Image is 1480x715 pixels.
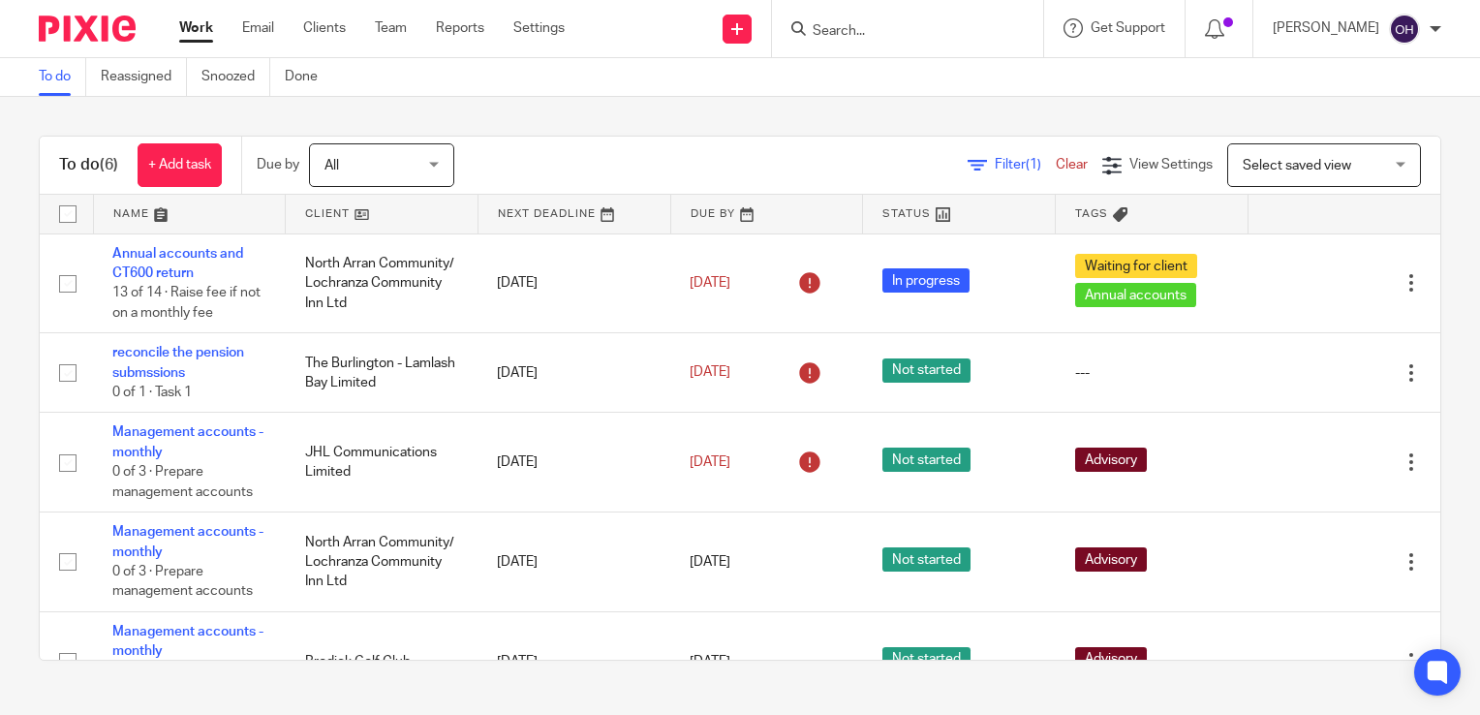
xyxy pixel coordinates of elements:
span: Advisory [1075,647,1147,671]
span: Advisory [1075,448,1147,472]
p: Due by [257,155,299,174]
a: Annual accounts and CT600 return [112,247,243,280]
td: JHL Communications Limited [286,413,478,513]
td: North Arran Community/ Lochranza Community Inn Ltd [286,513,478,612]
a: + Add task [138,143,222,187]
a: Snoozed [201,58,270,96]
a: Clear [1056,158,1088,171]
a: Team [375,18,407,38]
a: Reassigned [101,58,187,96]
td: [DATE] [478,333,670,413]
a: Management accounts - monthly [112,425,263,458]
a: Management accounts - monthly [112,525,263,558]
span: All [324,159,339,172]
a: Clients [303,18,346,38]
td: [DATE] [478,513,670,612]
span: Tags [1075,208,1108,219]
h1: To do [59,155,118,175]
a: Management accounts - monthly [112,625,263,658]
a: Work [179,18,213,38]
a: To do [39,58,86,96]
span: Waiting for client [1075,254,1197,278]
a: Reports [436,18,484,38]
span: [DATE] [690,655,730,668]
img: Pixie [39,16,136,42]
span: Get Support [1091,21,1165,35]
span: Annual accounts [1075,283,1196,307]
span: Not started [882,547,971,572]
td: [DATE] [478,413,670,513]
td: North Arran Community/ Lochranza Community Inn Ltd [286,233,478,333]
span: 13 of 14 · Raise fee if not on a monthly fee [112,286,261,320]
span: Select saved view [1243,159,1351,172]
span: [DATE] [690,276,730,290]
a: Settings [513,18,565,38]
td: The Burlington - Lamlash Bay Limited [286,333,478,413]
span: (6) [100,157,118,172]
a: Email [242,18,274,38]
a: Done [285,58,332,96]
td: Brodick Golf Club [286,612,478,712]
span: [DATE] [690,366,730,380]
input: Search [811,23,985,41]
span: Not started [882,448,971,472]
span: [DATE] [690,455,730,469]
span: Not started [882,358,971,383]
span: 0 of 3 · Prepare management accounts [112,465,253,499]
span: 0 of 1 · Task 1 [112,386,192,399]
span: View Settings [1129,158,1213,171]
span: (1) [1026,158,1041,171]
td: [DATE] [478,612,670,712]
div: --- [1075,363,1229,383]
span: Not started [882,647,971,671]
a: reconcile the pension submssions [112,346,244,379]
p: [PERSON_NAME] [1273,18,1379,38]
span: 0 of 3 · Prepare management accounts [112,565,253,599]
td: [DATE] [478,233,670,333]
span: Filter [995,158,1056,171]
span: Advisory [1075,547,1147,572]
img: svg%3E [1389,14,1420,45]
span: [DATE] [690,555,730,569]
span: In progress [882,268,970,293]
